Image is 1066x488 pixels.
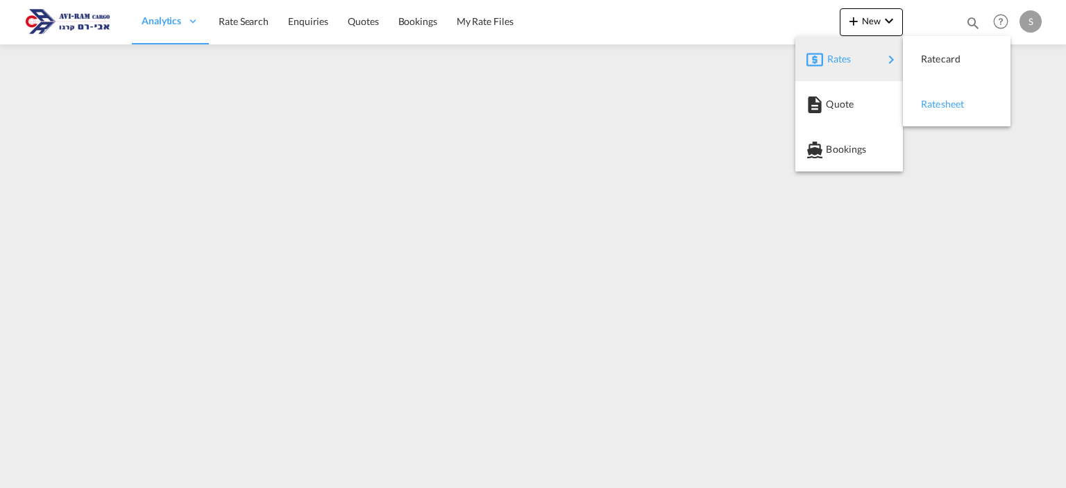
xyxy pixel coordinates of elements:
[826,90,841,118] span: Quote
[795,126,903,171] button: Bookings
[883,51,899,68] md-icon: icon-chevron-right
[826,135,841,163] span: Bookings
[806,87,892,121] div: Quote
[806,132,892,167] div: Bookings
[795,81,903,126] button: Quote
[827,45,844,73] span: Rates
